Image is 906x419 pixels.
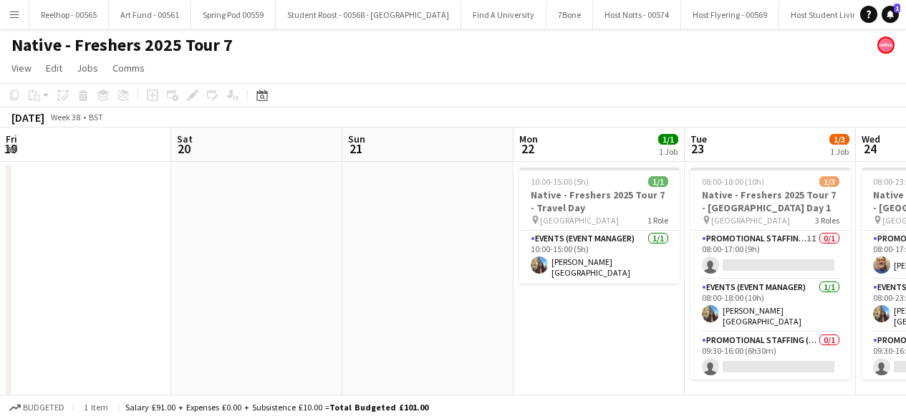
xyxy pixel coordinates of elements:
[177,133,193,145] span: Sat
[519,168,680,284] app-job-card: 10:00-15:00 (5h)1/1Native - Freshers 2025 Tour 7 - Travel Day [GEOGRAPHIC_DATA]1 RoleEvents (Even...
[519,188,680,214] h3: Native - Freshers 2025 Tour 7 - Travel Day
[517,140,538,157] span: 22
[11,62,32,74] span: View
[546,1,593,29] button: 7Bone
[593,1,681,29] button: Host Notts - 00574
[681,1,779,29] button: Host Flyering - 00569
[191,1,276,29] button: Spring Pod 00559
[690,231,851,279] app-card-role: Promotional Staffing (Brand Ambassadors)1I0/108:00-17:00 (9h)
[711,215,790,226] span: [GEOGRAPHIC_DATA]
[7,400,67,415] button: Budgeted
[6,59,37,77] a: View
[11,34,233,56] h1: Native - Freshers 2025 Tour 7
[690,168,851,380] app-job-card: 08:00-18:00 (10h)1/3Native - Freshers 2025 Tour 7 - [GEOGRAPHIC_DATA] Day 1 [GEOGRAPHIC_DATA]3 Ro...
[690,279,851,332] app-card-role: Events (Event Manager)1/108:00-18:00 (10h)[PERSON_NAME][GEOGRAPHIC_DATA]
[46,62,62,74] span: Edit
[658,134,678,145] span: 1/1
[894,4,900,13] span: 1
[648,176,668,187] span: 1/1
[815,215,839,226] span: 3 Roles
[4,140,17,157] span: 19
[109,1,191,29] button: Art Fund - 00561
[107,59,150,77] a: Comms
[540,215,619,226] span: [GEOGRAPHIC_DATA]
[348,133,365,145] span: Sun
[531,176,589,187] span: 10:00-15:00 (5h)
[6,133,17,145] span: Fri
[47,112,83,122] span: Week 38
[11,110,44,125] div: [DATE]
[89,112,103,122] div: BST
[40,59,68,77] a: Edit
[329,402,428,413] span: Total Budgeted £101.00
[79,402,113,413] span: 1 item
[77,62,98,74] span: Jobs
[690,332,851,381] app-card-role: Promotional Staffing (Brand Ambassadors)0/109:30-16:00 (6h30m)
[830,146,849,157] div: 1 Job
[882,6,899,23] a: 1
[29,1,109,29] button: Reelhop - 00565
[276,1,461,29] button: Student Roost - 00568 - [GEOGRAPHIC_DATA]
[859,140,880,157] span: 24
[125,402,428,413] div: Salary £91.00 + Expenses £0.00 + Subsistence £10.00 =
[819,176,839,187] span: 1/3
[688,140,707,157] span: 23
[659,146,678,157] div: 1 Job
[877,37,895,54] app-user-avatar: native Staffing
[862,133,880,145] span: Wed
[519,231,680,284] app-card-role: Events (Event Manager)1/110:00-15:00 (5h)[PERSON_NAME][GEOGRAPHIC_DATA]
[702,176,764,187] span: 08:00-18:00 (10h)
[779,1,897,29] button: Host Student Living 00547
[175,140,193,157] span: 20
[23,403,64,413] span: Budgeted
[690,188,851,214] h3: Native - Freshers 2025 Tour 7 - [GEOGRAPHIC_DATA] Day 1
[647,215,668,226] span: 1 Role
[112,62,145,74] span: Comms
[461,1,546,29] button: Find A University
[71,59,104,77] a: Jobs
[690,133,707,145] span: Tue
[829,134,849,145] span: 1/3
[346,140,365,157] span: 21
[519,133,538,145] span: Mon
